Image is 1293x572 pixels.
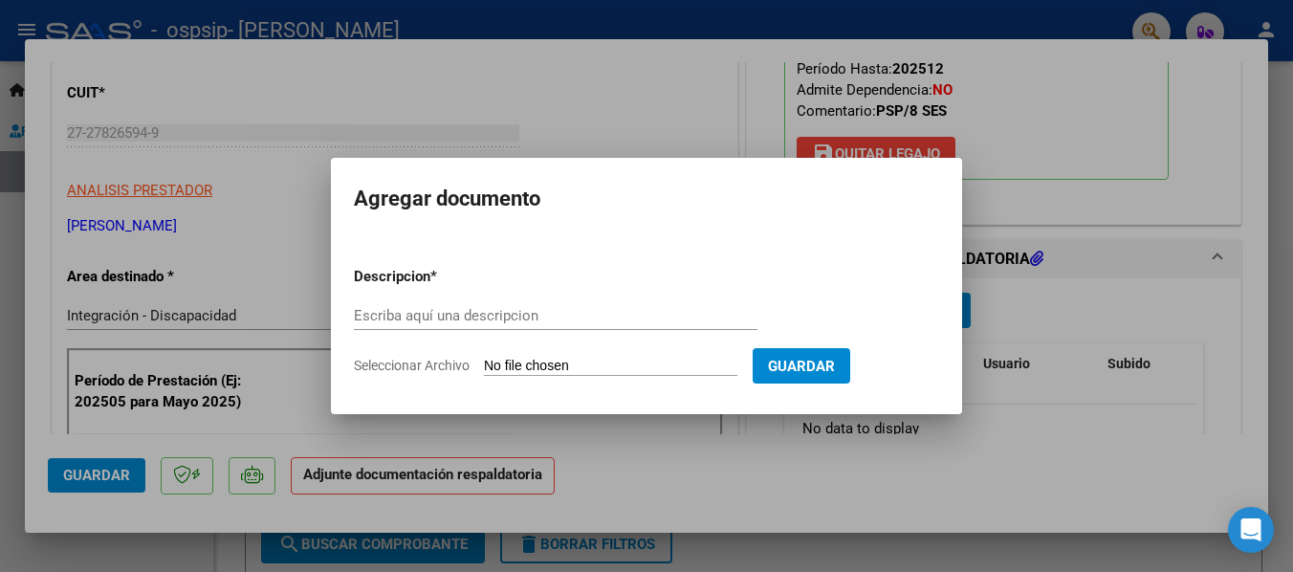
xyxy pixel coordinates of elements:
[354,181,939,217] h2: Agregar documento
[354,358,470,373] span: Seleccionar Archivo
[354,266,530,288] p: Descripcion
[768,358,835,375] span: Guardar
[1228,507,1274,553] div: Open Intercom Messenger
[753,348,850,384] button: Guardar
